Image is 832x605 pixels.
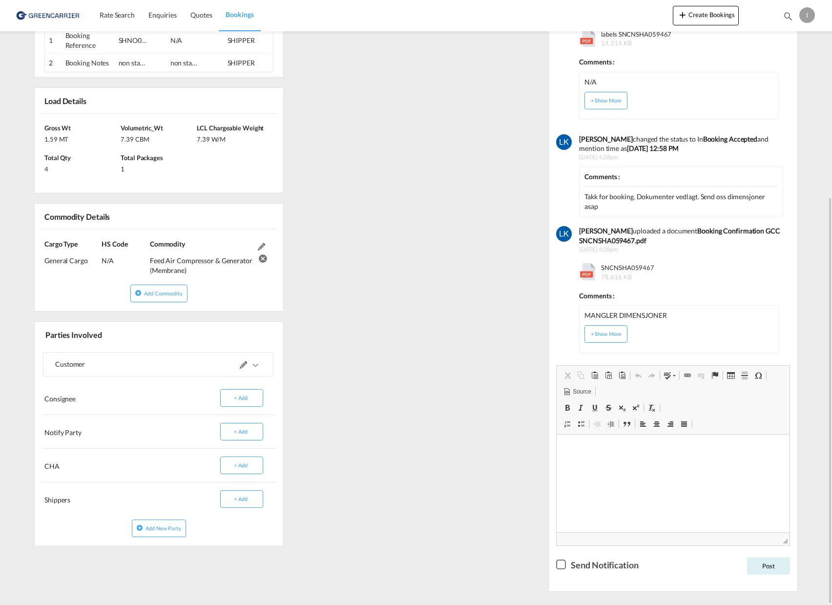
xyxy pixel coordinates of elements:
td: 2 [45,54,62,72]
b: Booking Confirmation GCC SNCNSHA059467.pdf [579,227,780,245]
div: SHNO00077349 [119,36,148,45]
div: N/A [170,36,200,45]
button: Post [747,557,790,575]
td: Booking Reference [62,27,115,54]
div: Takk for booking. Dokumenter vedlagt. Send oss dimensjoner asap [584,192,777,211]
button: + Show More [584,325,627,343]
div: uploaded a document [579,226,783,245]
div: Consignee [42,390,157,406]
span: Quotes [190,11,212,19]
span: [DATE] 4:28pm [579,246,783,254]
span: Total Qty [44,154,71,162]
a: Paste from Word [615,369,629,382]
md-icon: icon-cancel [258,252,265,260]
div: Comments : [579,286,778,301]
div: I [799,7,815,23]
div: Load Details [42,92,90,109]
button: + Add [220,389,263,407]
div: icon-magnify [783,11,793,25]
a: Source [561,385,594,398]
span: HS Code [102,240,127,248]
span: Total Packages [121,154,163,162]
span: 78.616 KB [601,273,631,281]
div: Comments : [579,52,778,67]
img: 0ocgo4AAAAGSURBVAMAOl6AW4jsYCYAAAAASUVORK5CYII= [556,134,572,150]
button: + Add [220,490,263,508]
div: changed the status to In and mention time as [579,134,783,153]
a: Underline (Ctrl+U) [588,401,602,414]
div: Send Notification [571,559,638,571]
div: non stackable [170,58,200,68]
div: Feed Air Compressor & Generator (Membrane) [150,249,253,275]
a: Center [650,417,664,430]
span: SNCNSHA059467 [599,263,654,281]
a: Align Right [664,417,677,430]
md-icon: icon-plus-circle [136,524,143,531]
span: labels SNCNSHA059467 [599,30,671,47]
span: Resize [783,539,788,543]
a: Undo (Ctrl+Z) [631,369,645,382]
span: Source [571,388,591,396]
div: General Cargo [44,249,102,266]
div: 1.59 MT [44,132,118,144]
span: Rate Search [100,11,135,19]
button: icon-plus-circleAdd New Party [132,520,186,537]
a: Strikethrough [602,401,615,414]
button: icon-plus 400-fgCreate Bookings [673,6,739,25]
div: Notify Party [42,424,157,440]
a: Paste as plain text (Ctrl+Shift+V) [602,369,615,382]
span: Customer [55,360,85,368]
a: Unlink [694,369,708,382]
div: 7.39 W/M [197,132,270,144]
a: Superscript [629,401,643,414]
a: Justify [677,417,691,430]
div: 4 [44,162,118,173]
span: LCL Chargeable Weight [197,124,264,132]
a: Decrease Indent [590,417,604,430]
a: Table [724,369,738,382]
div: Parties Involved [43,326,157,343]
a: Cut (Ctrl+X) [561,369,574,382]
td: Booking Notes [62,54,115,72]
span: Enquiries [148,11,177,19]
span: Volumetric_Wt [121,124,163,132]
b: Booking Accepted [703,135,757,143]
md-icon: icon-plus 400-fg [677,9,688,21]
a: Subscript [615,401,629,414]
td: SHIPPER [224,54,273,72]
span: Gross Wt [44,124,71,132]
a: Insert/Remove Numbered List [561,417,574,430]
md-checkbox: Checkbox No Ink [556,558,638,571]
a: Insert Special Character [751,369,765,382]
a: Copy (Ctrl+C) [574,369,588,382]
button: + Add [220,457,263,474]
md-icon: icon-plus-circle [135,290,142,296]
button: + Show More [584,92,627,109]
div: Commodity Details [42,208,157,225]
a: Align Left [636,417,650,430]
a: Insert/Remove Bulleted List [574,417,588,430]
td: SHIPPER [224,27,273,54]
span: Add New Party [146,525,181,531]
a: Bold (Ctrl+B) [561,401,574,414]
td: 1 [45,27,62,54]
div: CHA [42,458,157,474]
span: 14.314 KB [601,39,631,47]
md-icon: icons/ic_keyboard_arrow_right_black_24px.svg [250,359,261,371]
div: Shippers [42,491,157,507]
span: Commodity [150,240,185,248]
div: 7.39 CBM [121,132,194,144]
md-icon: Edit [258,243,265,250]
button: + Add [220,423,263,440]
b: [DATE] 12:58 PM [627,144,679,152]
a: Increase Indent [604,417,618,430]
div: MANGLER DIMENSJONER [584,311,666,320]
a: Link (Ctrl+K) [681,369,694,382]
img: 0ocgo4AAAAGSURBVAMAOl6AW4jsYCYAAAAASUVORK5CYII= [556,226,572,242]
span: [DATE] 4:28pm [579,153,783,162]
b: [PERSON_NAME] [579,227,633,235]
div: N/A [584,77,597,87]
button: icon-plus-circleAdd Commodity [130,285,187,302]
